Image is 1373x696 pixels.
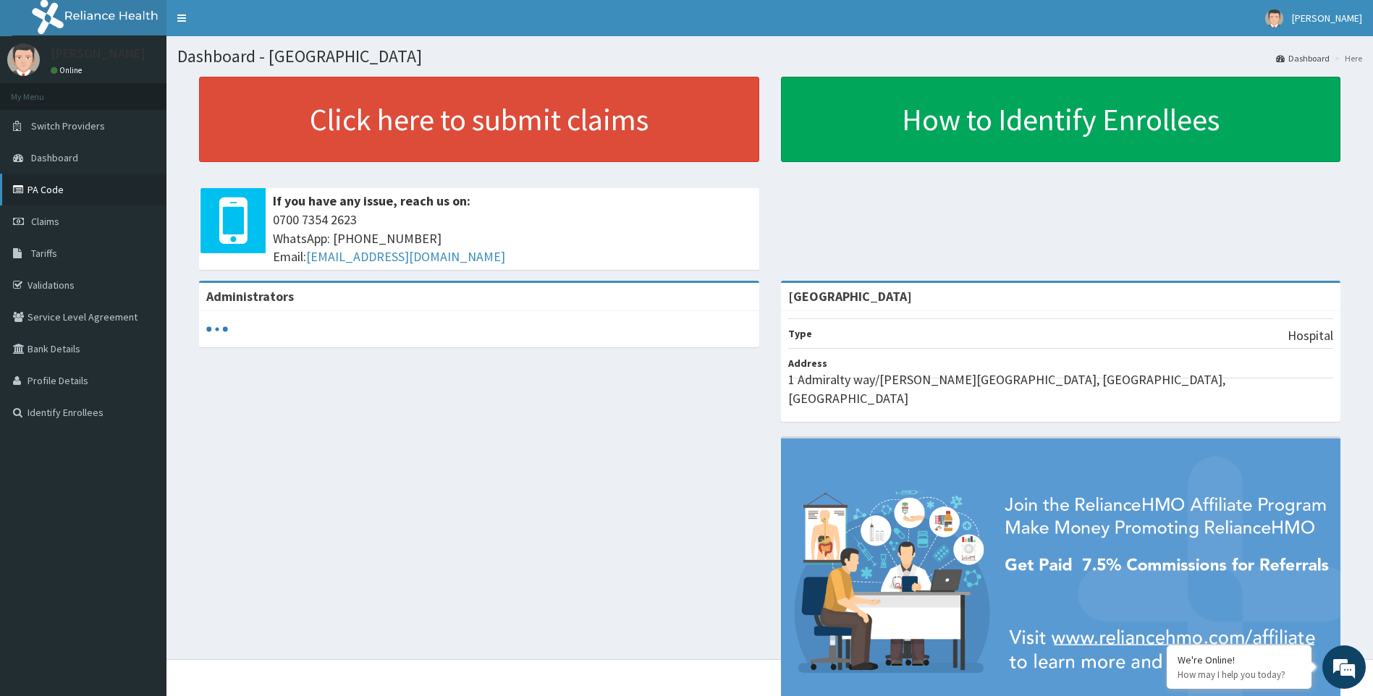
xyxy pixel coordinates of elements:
a: Dashboard [1276,52,1330,64]
div: Minimize live chat window [237,7,272,42]
div: We're Online! [1178,653,1301,666]
a: Online [51,65,85,75]
b: Administrators [206,288,294,305]
span: 0700 7354 2623 WhatsApp: [PHONE_NUMBER] Email: [273,211,752,266]
textarea: Type your message and hit 'Enter' [7,395,276,446]
a: How to Identify Enrollees [781,77,1341,162]
p: [PERSON_NAME] [51,47,145,60]
div: Chat with us now [75,81,243,100]
svg: audio-loading [206,318,228,340]
li: Here [1331,52,1362,64]
h1: Dashboard - [GEOGRAPHIC_DATA] [177,47,1362,66]
p: Hospital [1288,326,1333,345]
img: d_794563401_company_1708531726252_794563401 [27,72,59,109]
span: Dashboard [31,151,78,164]
b: Address [788,357,827,370]
img: User Image [7,43,40,76]
a: Click here to submit claims [199,77,759,162]
p: 1 Admiralty way/[PERSON_NAME][GEOGRAPHIC_DATA], [GEOGRAPHIC_DATA], [GEOGRAPHIC_DATA] [788,370,1334,407]
span: We're online! [84,182,200,328]
span: Switch Providers [31,119,105,132]
b: Type [788,327,812,340]
span: Tariffs [31,247,57,260]
span: [PERSON_NAME] [1292,12,1362,25]
strong: [GEOGRAPHIC_DATA] [788,288,912,305]
a: [EMAIL_ADDRESS][DOMAIN_NAME] [306,248,505,265]
span: Claims [31,215,59,228]
img: User Image [1265,9,1283,27]
b: If you have any issue, reach us on: [273,192,470,209]
p: How may I help you today? [1178,669,1301,681]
